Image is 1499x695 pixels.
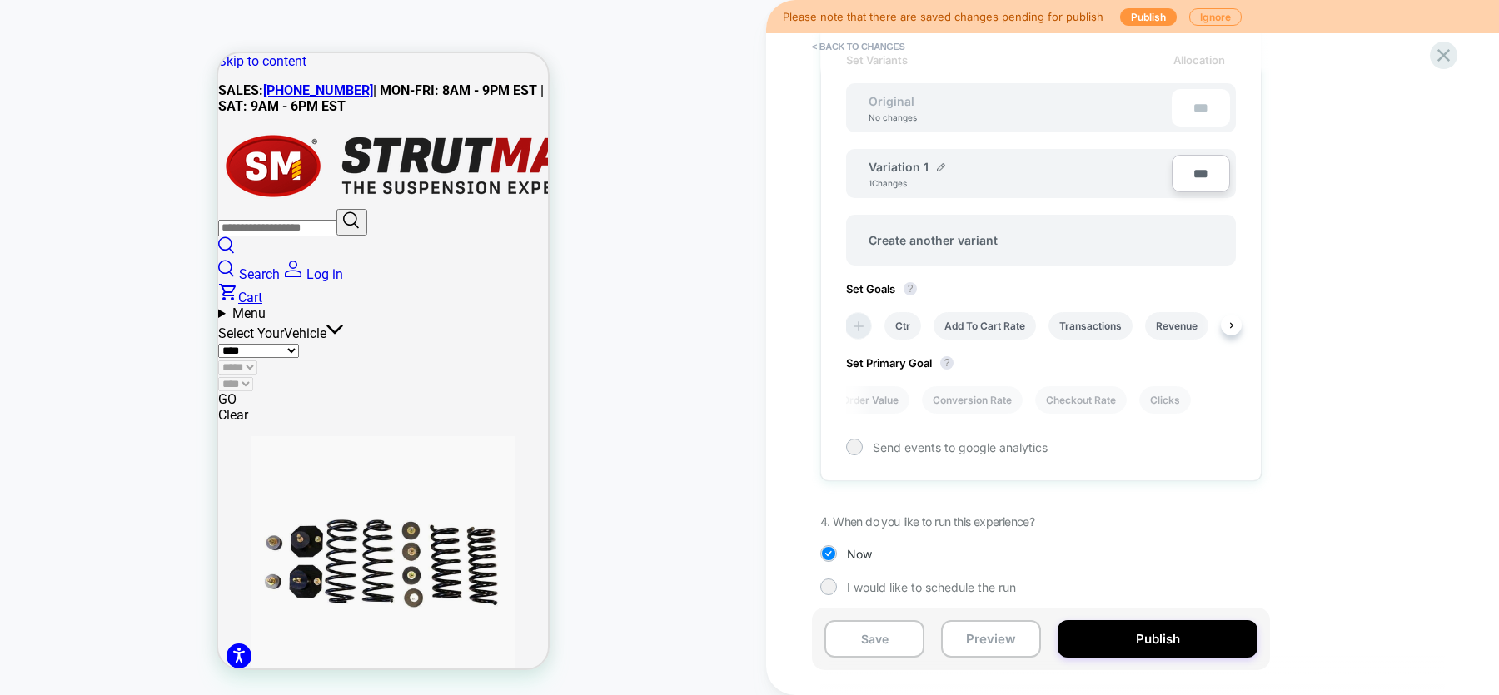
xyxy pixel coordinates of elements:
[824,620,924,658] button: Save
[847,580,1016,594] span: I would like to schedule the run
[869,160,929,174] span: Variation 1
[846,53,908,67] span: Set Variants
[33,383,296,646] img: Strutmasters Conversion Kits 1984-1987 Lincoln Continental 4-Wheel Air Suspension Conversion Kit ...
[873,440,1048,454] span: Send events to google analytics
[852,112,934,122] div: No changes
[1120,8,1177,26] button: Publish
[1173,53,1225,67] span: Allocation
[846,282,925,295] span: Set Goals
[869,178,919,188] div: 1 Changes
[804,33,914,60] button: < Back to changes
[1145,312,1208,340] li: Revenue
[941,620,1041,658] button: Preview
[20,236,44,252] span: Cart
[1189,8,1242,26] button: Ignore
[21,213,62,229] span: Search
[45,29,155,45] a: [PHONE_NUMBER]
[88,213,125,229] span: Log in
[1058,620,1257,658] button: Publish
[937,163,945,171] img: edit
[1035,386,1127,414] li: Checkout Rate
[809,386,909,414] li: Avg Order Value
[847,547,872,561] span: Now
[820,514,1034,529] span: 4. When do you like to run this experience?
[14,252,47,268] span: Menu
[852,221,1014,260] span: Create another variant
[65,213,125,229] a: Log in
[922,386,1023,414] li: Conversion Rate
[1048,312,1133,340] li: Transactions
[1139,386,1191,414] li: Clicks
[852,94,931,108] span: Original
[13,7,63,57] button: Open LiveChat chat widget
[904,282,917,295] button: ?
[118,156,149,182] button: search button
[884,312,921,340] li: Ctr
[940,356,954,370] button: ?
[846,356,962,370] span: Set Primary Goal
[66,272,108,288] span: Vehicle
[934,312,1036,340] li: Add To Cart Rate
